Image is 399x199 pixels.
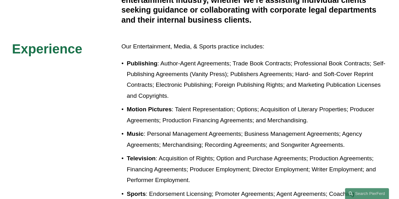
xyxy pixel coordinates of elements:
[127,60,157,67] strong: Publishing
[127,153,387,185] p: : Acquisition of Rights; Option and Purchase Agreements; Production Agreements; Financing Agreeme...
[127,191,145,197] strong: Sports
[12,41,82,56] span: Experience
[127,58,387,101] p: : Author-Agent Agreements; Trade Book Contracts; Professional Book Contracts; Self-Publishing Agr...
[127,129,387,150] p: : Personal Management Agreements; Business Management Agreements; Agency Agreements; Merchandisin...
[127,104,387,126] p: : Talent Representation; Options; Acquisition of Literary Properties; Producer Agreements; Produc...
[127,155,156,162] strong: Television
[127,130,144,137] strong: Music
[121,41,387,52] p: Our Entertainment, Media, & Sports practice includes:
[345,188,389,199] a: Search this site
[127,106,172,113] strong: Motion Pictures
